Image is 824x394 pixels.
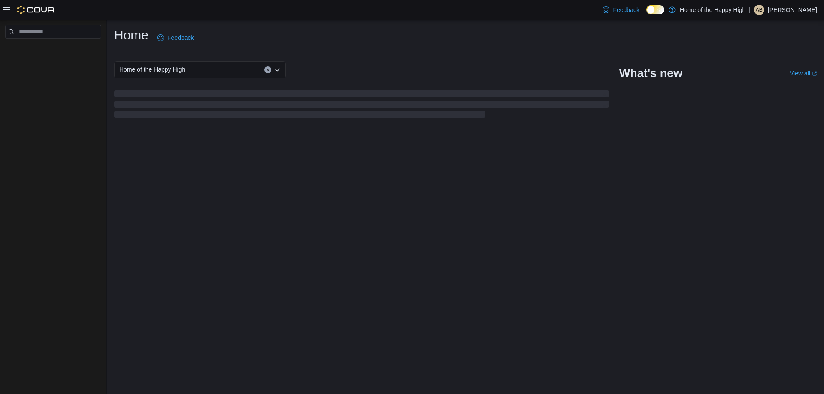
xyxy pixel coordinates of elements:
[646,14,647,15] span: Dark Mode
[119,64,185,75] span: Home of the Happy High
[754,5,764,15] div: Andrea Benvenuto
[154,29,197,46] a: Feedback
[5,40,101,61] nav: Complex example
[768,5,817,15] p: [PERSON_NAME]
[613,6,639,14] span: Feedback
[619,66,682,80] h2: What's new
[756,5,763,15] span: AB
[599,1,642,18] a: Feedback
[749,5,751,15] p: |
[812,71,817,76] svg: External link
[274,66,281,73] button: Open list of options
[790,70,817,77] a: View allExternal link
[167,33,194,42] span: Feedback
[114,27,148,44] h1: Home
[114,92,609,120] span: Loading
[646,5,664,14] input: Dark Mode
[17,6,55,14] img: Cova
[680,5,745,15] p: Home of the Happy High
[264,66,271,73] button: Clear input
